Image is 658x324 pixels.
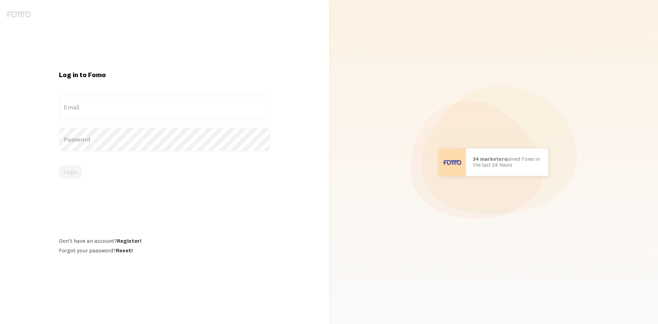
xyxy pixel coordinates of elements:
label: Email [59,95,270,119]
div: Don't have an account? [59,237,270,244]
img: fomo-logo-gray-b99e0e8ada9f9040e2984d0d95b3b12da0074ffd48d1e5cb62ac37fc77b0b268.svg [6,11,31,17]
p: joined Fomo in the last 24 hours [473,156,541,168]
h1: Log in to Fomo [59,70,270,79]
a: Register! [117,237,141,244]
a: Reset! [116,247,133,254]
img: User avatar [439,148,466,176]
div: Forgot your password? [59,247,270,254]
label: Password [59,128,270,152]
b: 34 marketers [473,156,507,162]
